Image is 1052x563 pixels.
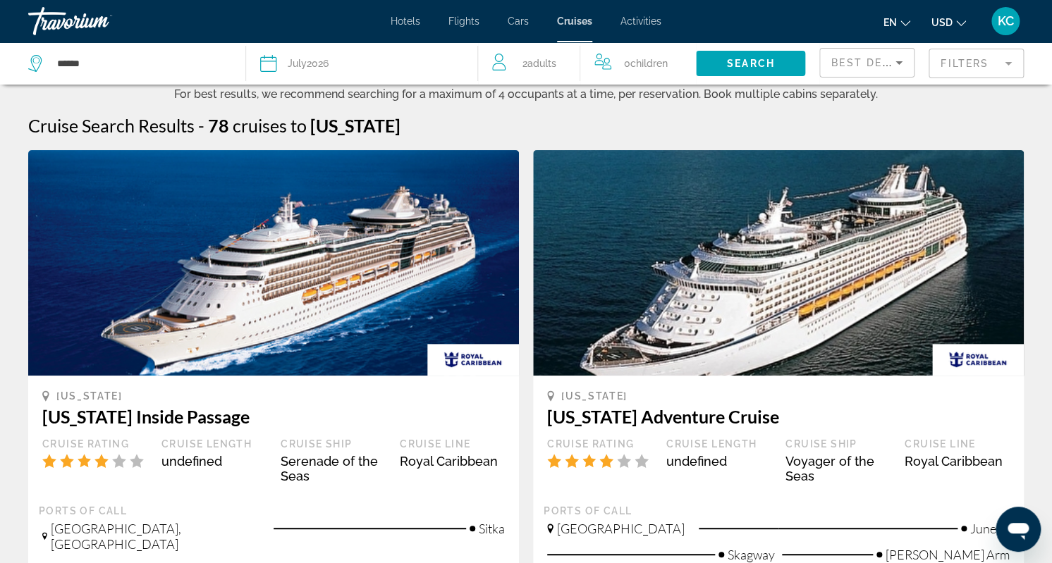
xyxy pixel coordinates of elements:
[728,547,775,562] span: Skagway
[666,454,771,469] div: undefined
[260,42,463,85] button: July2026
[970,521,1010,536] span: Juneau
[931,17,953,28] span: USD
[42,406,505,427] h3: [US_STATE] Inside Passage
[478,42,696,85] button: Travelers: 2 adults, 0 children
[544,505,1013,517] div: Ports of call
[522,54,556,73] span: 2
[42,438,147,450] div: Cruise Rating
[28,115,195,136] h1: Cruise Search Results
[785,438,891,450] div: Cruise Ship
[288,58,307,69] span: July
[161,438,267,450] div: Cruise Length
[391,16,420,27] a: Hotels
[727,58,775,69] span: Search
[533,150,1024,376] img: 1632319317.jpg
[233,115,307,136] span: cruises to
[905,454,1010,469] div: Royal Caribbean
[557,16,592,27] a: Cruises
[281,454,386,483] div: Serenade of the Seas
[281,438,386,450] div: Cruise Ship
[932,344,1024,376] img: rci_new_resized.gif
[508,16,529,27] a: Cars
[28,150,519,376] img: 1595254475.png
[400,454,505,469] div: Royal Caribbean
[785,454,891,483] div: Voyager of the Seas
[427,344,519,376] img: rci_new_resized.gif
[624,54,668,73] span: 0
[547,406,1010,427] h3: [US_STATE] Adventure Cruise
[886,547,1010,562] span: [PERSON_NAME] Arm
[288,54,329,73] div: 2026
[883,17,897,28] span: en
[400,438,505,450] div: Cruise Line
[931,12,966,32] button: Change currency
[198,115,204,136] span: -
[998,14,1014,28] span: KC
[996,507,1041,552] iframe: Button to launch messaging window
[479,521,505,536] span: Sitka
[929,48,1024,79] button: Filter
[831,57,905,68] span: Best Deals
[630,58,668,69] span: Children
[987,6,1024,36] button: User Menu
[831,54,903,71] mat-select: Sort by
[905,438,1010,450] div: Cruise Line
[161,454,267,469] div: undefined
[620,16,661,27] a: Activities
[28,3,169,39] a: Travorium
[208,115,229,136] span: 78
[547,438,652,450] div: Cruise Rating
[51,521,259,552] span: [GEOGRAPHIC_DATA], [GEOGRAPHIC_DATA]
[56,390,123,402] span: [US_STATE]
[666,438,771,450] div: Cruise Length
[310,115,400,136] span: [US_STATE]
[883,12,910,32] button: Change language
[448,16,479,27] a: Flights
[527,58,556,69] span: Adults
[561,390,628,402] span: [US_STATE]
[39,505,508,517] div: Ports of call
[557,521,685,536] span: [GEOGRAPHIC_DATA]
[696,51,805,76] button: Search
